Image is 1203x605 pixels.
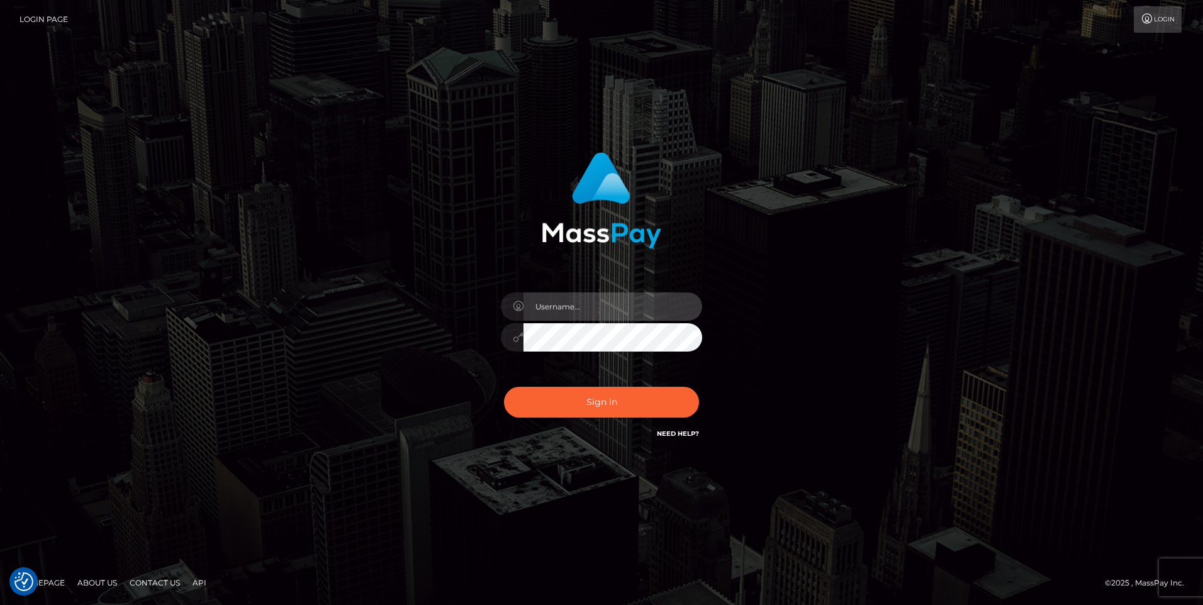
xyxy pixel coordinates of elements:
[187,573,211,592] a: API
[72,573,122,592] a: About Us
[14,572,33,591] img: Revisit consent button
[1105,576,1194,590] div: © 2025 , MassPay Inc.
[125,573,185,592] a: Contact Us
[14,573,70,592] a: Homepage
[1134,6,1182,33] a: Login
[504,387,699,418] button: Sign in
[14,572,33,591] button: Consent Preferences
[657,430,699,438] a: Need Help?
[542,152,661,248] img: MassPay Login
[20,6,68,33] a: Login Page
[523,292,702,321] input: Username...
